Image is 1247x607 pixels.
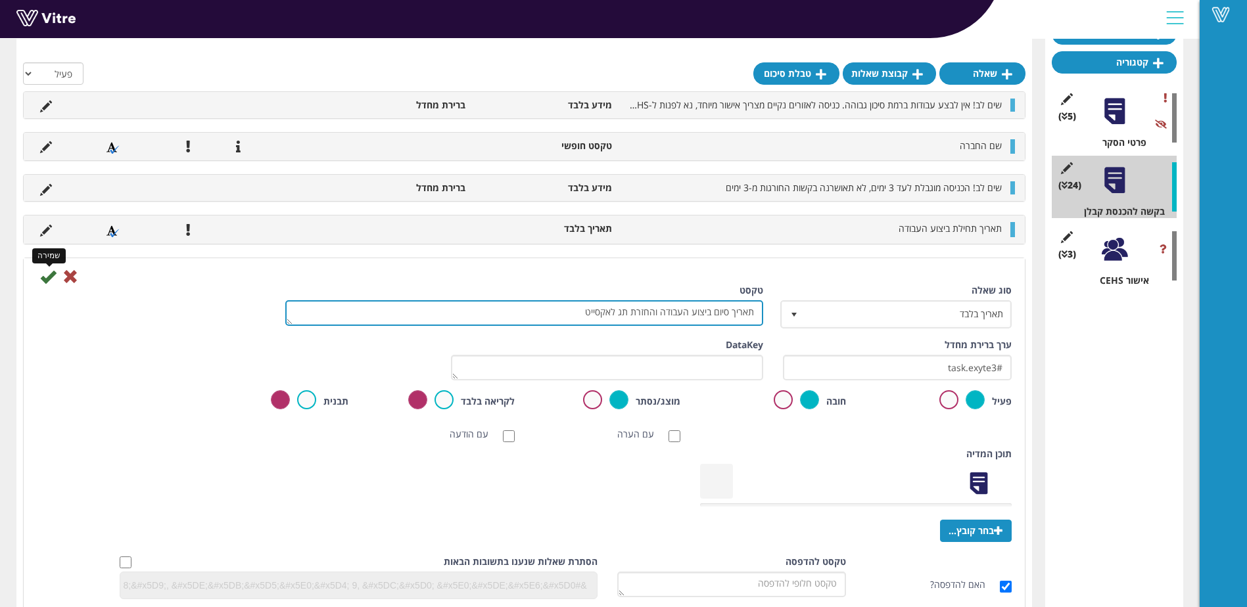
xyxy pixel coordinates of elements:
[992,395,1012,408] label: פעיל
[843,62,936,85] a: קבוצת שאלות
[472,139,618,152] li: טקסט חופשי
[461,395,515,408] label: לקריאה בלבד
[32,248,66,263] div: שמירה
[323,395,348,408] label: תבנית
[623,99,1002,111] span: שים לב! אין לבצע עבודות ברמת סיכון גבוהה. כניסה לאזורים נקיים מצריך אישור מיוחד, נא לפנות ל-CEHS.
[826,395,846,408] label: חובה
[945,338,1012,351] label: ערך ברירת מחדל
[726,181,1002,194] span: שים לב! הכניסה מוגבלת לעד 3 ימים, לא תאושרנה בקשות החורגות מ-3 ימים
[940,520,1012,542] span: בחר קובץ...
[740,284,763,297] label: טקסט
[120,556,131,568] input: Hide question based on answer
[726,338,763,351] label: DataKey
[782,302,806,326] span: select
[326,181,472,194] li: ברירת מחדל
[326,99,472,112] li: ברירת מחדל
[966,447,1012,461] label: תוכן המדיה
[1052,51,1177,74] a: קטגוריה
[669,430,680,442] input: עם הערה
[1000,581,1012,593] input: האם להדפסה?
[444,555,598,568] label: הסתרת שאלות שנענו בתשובות הבאות
[1062,274,1177,287] div: אישור CEHS
[1058,179,1081,192] span: (24 )
[617,428,667,441] label: עם הערה
[805,302,1010,326] span: תאריך בלבד
[1062,205,1177,218] div: בקשה להכנסת קבלן
[939,62,1025,85] a: שאלה
[472,99,618,112] li: מידע בלבד
[972,284,1012,297] label: סוג שאלה
[1058,248,1076,261] span: (3 )
[120,575,590,595] input: &#x5DC;&#x5D3;&#x5D5;&#x5D2;&#x5DE;&#x5D4;: &#x5DC;&#x5D0; &#x5E8;&#x5DC;&#x5D5;&#x5D5;&#x5E0;&#x...
[636,395,680,408] label: מוצג/נסתר
[285,300,763,326] textarea: תאריך סיום ביצוע העבודה
[960,139,1002,152] span: שם החברה
[503,430,515,442] input: עם הודעה
[472,222,618,235] li: תאריך בלבד
[472,181,618,194] li: מידע בלבד
[1062,136,1177,149] div: פרטי הסקר
[786,555,846,568] label: טקסט להדפסה
[930,578,999,591] label: האם להדפסה?
[1058,110,1076,123] span: (5 )
[450,428,502,441] label: עם הודעה
[899,222,1002,235] span: תאריך תחילת ביצוע העבודה
[753,62,839,85] a: טבלת סיכום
